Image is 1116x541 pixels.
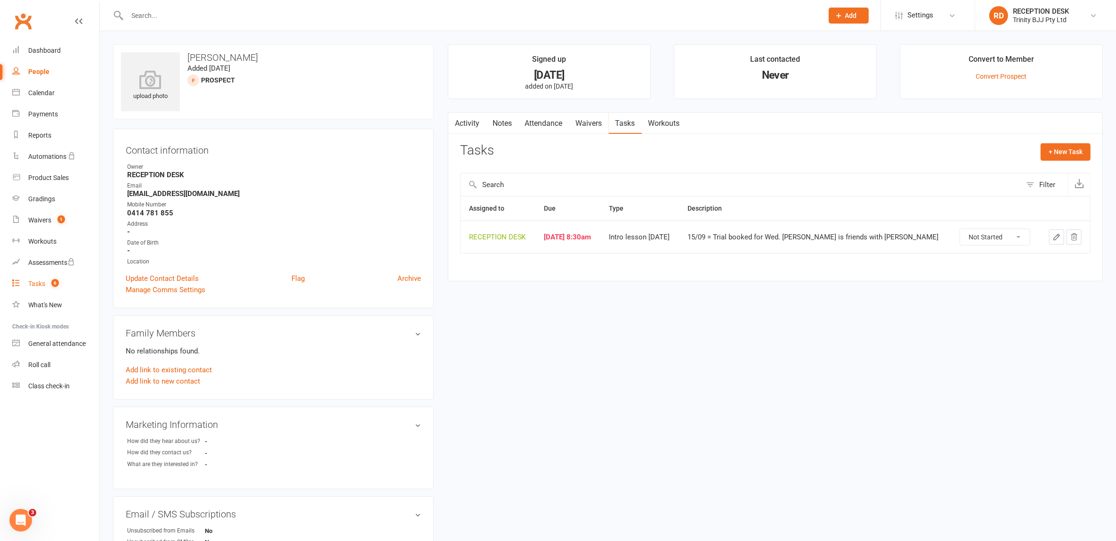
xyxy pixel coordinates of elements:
a: Automations [12,146,99,167]
a: Class kiosk mode [12,376,99,397]
div: Intro lesson [DATE] [609,233,671,241]
div: Unsubscribed from Emails [127,526,205,535]
div: RECEPTION DESK [469,233,527,241]
div: Mobile Number [127,200,421,209]
a: Tasks [609,113,642,134]
strong: No [205,527,259,534]
strong: - [205,450,259,457]
a: Product Sales [12,167,99,189]
strong: 0414 781 855 [127,209,421,217]
span: Settings [907,5,933,26]
a: People [12,61,99,82]
a: Assessments [12,252,99,273]
a: Notes [486,113,518,134]
a: Update Contact Details [126,273,199,284]
a: Waivers [569,113,609,134]
div: upload photo [121,70,180,101]
div: Tasks [28,280,45,287]
a: Waivers 1 [12,210,99,231]
a: Workouts [642,113,687,134]
div: Convert to Member [969,53,1034,70]
div: General attendance [28,340,86,347]
time: Added [DATE] [187,64,230,73]
h3: Family Members [126,328,421,338]
iframe: Intercom live chat [9,509,32,532]
a: Roll call [12,354,99,376]
th: Description [679,197,951,221]
strong: [EMAIL_ADDRESS][DOMAIN_NAME] [127,189,421,198]
div: What are they interested in? [127,460,205,469]
a: Calendar [12,82,99,104]
div: Last contacted [750,53,800,70]
a: Convert Prospect [976,73,1027,80]
h3: Contact information [126,141,421,156]
h3: [PERSON_NAME] [121,52,426,63]
a: Payments [12,104,99,125]
span: 6 [51,279,59,287]
strong: - [205,438,259,445]
div: Product Sales [28,174,69,181]
a: Manage Comms Settings [126,284,205,295]
strong: RECEPTION DESK [127,171,421,179]
div: Roll call [28,361,50,369]
h3: Marketing Information [126,419,421,430]
div: Automations [28,153,66,160]
button: Add [829,8,869,24]
div: Date of Birth [127,238,421,247]
p: added on [DATE] [457,82,642,90]
div: Gradings [28,195,55,203]
p: No relationships found. [126,345,421,357]
button: + New Task [1041,143,1091,160]
a: Workouts [12,231,99,252]
div: Dashboard [28,47,61,54]
div: How did they contact us? [127,448,205,457]
th: Due [535,197,600,221]
div: People [28,68,49,75]
h3: Email / SMS Subscriptions [126,509,421,519]
a: Archive [397,273,421,284]
div: [DATE] 8:30am [544,233,592,241]
a: Reports [12,125,99,146]
div: Email [127,181,421,190]
a: Attendance [518,113,569,134]
div: Signed up [532,53,566,70]
span: 3 [29,509,36,516]
a: Add link to new contact [126,376,200,387]
div: [DATE] [457,70,642,80]
h3: Tasks [460,143,494,158]
div: Waivers [28,216,51,224]
div: Workouts [28,238,57,245]
div: RD [989,6,1008,25]
span: 1 [57,215,65,223]
th: Assigned to [461,197,535,221]
input: Search [461,173,1021,196]
div: Calendar [28,89,55,97]
div: 15/09 = Trial booked for Wed. [PERSON_NAME] is friends with [PERSON_NAME] [687,233,942,241]
a: Clubworx [11,9,35,33]
a: General attendance kiosk mode [12,333,99,354]
div: Trinity BJJ Pty Ltd [1013,16,1069,24]
div: Location [127,257,421,266]
div: RECEPTION DESK [1013,7,1069,16]
a: Dashboard [12,40,99,61]
a: Gradings [12,189,99,210]
strong: - [127,246,421,255]
div: Owner [127,163,421,172]
a: Flag [291,273,305,284]
a: Activity [448,113,486,134]
div: Assessments [28,259,75,266]
th: Type [600,197,679,221]
input: Search... [124,9,817,22]
div: Address [127,220,421,229]
snap: prospect [201,76,235,84]
button: Filter [1021,173,1068,196]
a: What's New [12,295,99,316]
div: Class check-in [28,382,70,390]
div: Payments [28,110,58,118]
a: Add link to existing contact [126,364,212,376]
div: Reports [28,131,51,139]
div: How did they hear about us? [127,437,205,446]
div: Filter [1039,179,1055,190]
strong: - [127,228,421,236]
span: Add [845,12,857,19]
